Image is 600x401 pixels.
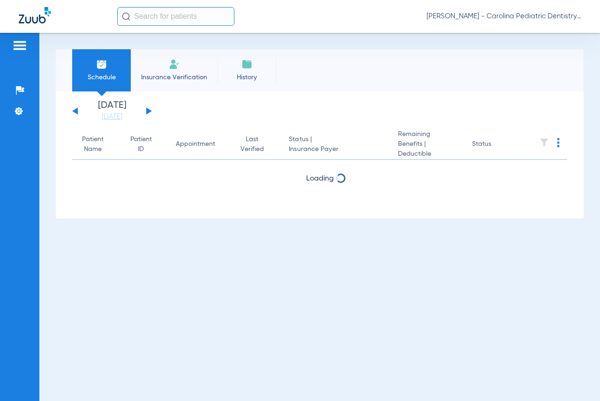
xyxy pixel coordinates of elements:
div: Appointment [176,139,215,149]
input: Search for patients [117,7,234,26]
th: Status | [281,129,390,160]
img: Zuub Logo [19,7,51,23]
th: Remaining Benefits | [390,129,465,160]
span: Deductible [398,149,457,159]
div: Appointment [176,139,224,149]
img: History [241,59,253,70]
img: filter.svg [540,138,549,147]
div: Last Verified [239,135,274,154]
span: History [225,73,269,82]
div: Last Verified [239,135,266,154]
span: Loading [306,175,334,182]
span: [PERSON_NAME] - Carolina Pediatric Dentistry [427,12,581,21]
span: Schedule [79,73,124,82]
div: Patient Name [80,135,115,154]
div: Patient ID [130,135,161,154]
a: [DATE] [84,112,140,121]
img: Schedule [96,59,107,70]
th: Status [465,129,528,160]
img: hamburger-icon [12,40,27,51]
li: [DATE] [84,101,140,121]
img: group-dot-blue.svg [557,138,560,147]
img: Search Icon [122,12,130,21]
div: Patient ID [130,135,152,154]
span: Insurance Verification [138,73,210,82]
img: Manual Insurance Verification [169,59,180,70]
div: Patient Name [80,135,106,154]
span: Insurance Payer [289,144,382,154]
